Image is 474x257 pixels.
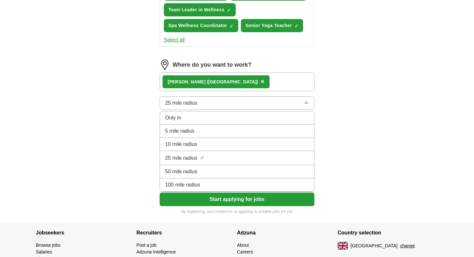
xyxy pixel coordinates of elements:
[165,140,197,148] span: 10 mile radius
[261,77,264,87] button: ×
[168,79,205,84] strong: [PERSON_NAME]
[351,243,398,249] span: [GEOGRAPHIC_DATA]
[36,249,52,254] a: Salaries
[164,19,238,32] button: Spa Wellness Coordinator✓
[294,24,298,29] span: ✓
[136,249,176,254] a: Adzuna Intelligence
[160,96,314,110] button: 25 mile radius
[207,79,258,84] span: ([GEOGRAPHIC_DATA])
[136,243,156,248] a: Post a job
[241,19,303,32] button: Senior Yoga Teacher✓
[165,127,194,135] span: 5 mile radius
[400,243,415,249] button: change
[261,78,264,85] span: ×
[227,8,231,13] span: ✓
[200,154,205,162] span: ✓
[173,61,252,69] label: Where do you want to work?
[338,242,348,250] img: UK flag
[230,24,233,29] span: ✓
[165,168,197,176] span: 50 mile radius
[164,36,185,44] button: Select all
[168,6,224,13] span: Team Leader in Wellness
[36,243,60,248] a: Browse jobs
[237,249,253,254] a: Careers
[160,193,314,206] button: Start applying for jobs
[165,154,197,162] span: 25 mile radius
[165,99,197,107] span: 25 mile radius
[164,3,236,16] button: Team Leader in Wellness✓
[245,22,292,29] span: Senior Yoga Teacher
[338,224,438,242] h4: Country selection
[165,114,181,122] span: Only in
[168,22,227,29] span: Spa Wellness Coordinator
[165,181,200,189] span: 100 mile radius
[160,60,170,70] img: location.png
[160,209,314,214] p: By registering, you consent to us applying to suitable jobs for you
[237,243,249,248] a: About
